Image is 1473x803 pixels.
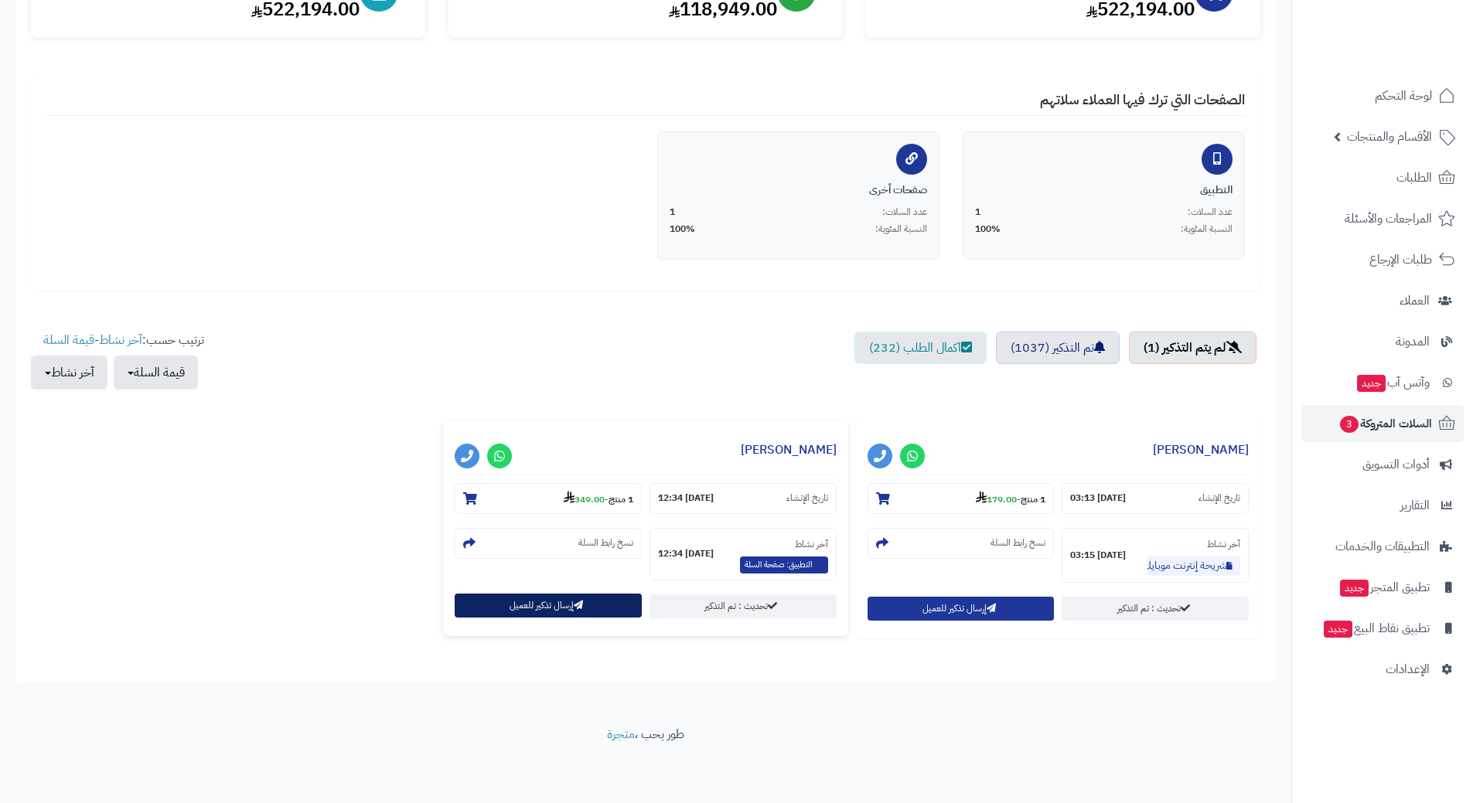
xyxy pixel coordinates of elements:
a: متجرة [607,725,635,743]
strong: 179.00 [976,492,1017,506]
strong: 1 منتج [609,492,633,506]
span: تطبيق نقاط البيع [1322,618,1430,639]
span: تطبيق المتجر [1338,577,1430,598]
span: المراجعات والأسئلة [1345,208,1432,230]
a: المراجعات والأسئلة [1301,200,1464,237]
strong: [DATE] 03:15 [1070,549,1126,562]
span: السلات المتروكة [1338,413,1432,434]
span: لوحة التحكم [1375,85,1432,107]
section: نسخ رابط السلة [455,528,642,559]
button: قيمة السلة [114,356,198,390]
small: - [564,491,633,506]
span: 1 [670,206,675,219]
a: تطبيق نقاط البيعجديد [1301,610,1464,647]
span: عدد السلات: [882,206,927,219]
h4: الصفحات التي ترك فيها العملاء سلاتهم [46,92,1245,116]
section: نسخ رابط السلة [868,528,1055,559]
a: تحديث : تم التذكير [1062,597,1249,621]
section: 1 منتج-179.00 [868,483,1055,514]
span: طلبات الإرجاع [1369,249,1432,271]
a: قيمة السلة [43,331,94,349]
a: تم التذكير (1037) [996,332,1120,364]
a: لوحة التحكم [1301,77,1464,114]
a: السلات المتروكة3 [1301,405,1464,442]
span: النسبة المئوية: [875,223,927,236]
a: المدونة [1301,323,1464,360]
a: تطبيق المتجرجديد [1301,569,1464,606]
small: - [976,491,1045,506]
span: 100% [975,223,1001,236]
span: الأقسام والمنتجات [1347,126,1432,148]
small: نسخ رابط السلة [578,536,633,550]
span: 1 [975,206,980,219]
span: وآتس آب [1355,372,1430,393]
small: نسخ رابط السلة [991,536,1045,550]
a: تحديث : تم التذكير [650,594,837,618]
small: تاريخ الإنشاء [786,492,828,505]
span: التقارير [1400,495,1430,516]
span: النسبة المئوية: [1181,223,1233,236]
strong: [DATE] 12:34 [658,547,714,560]
span: 100% [670,223,695,236]
span: جديد [1357,375,1386,392]
span: أدوات التسويق [1362,454,1430,475]
span: جديد [1340,580,1369,597]
span: العملاء [1400,290,1430,311]
strong: [DATE] 03:13 [1070,492,1126,505]
ul: ترتيب حسب: - [31,332,204,390]
button: آخر نشاط [31,356,107,390]
a: أدوات التسويق [1301,446,1464,483]
a: وآتس آبجديد [1301,364,1464,401]
span: 3 [1339,415,1359,434]
div: التطبيق [975,182,1233,198]
a: آخر نشاط [99,331,142,349]
span: الإعدادات [1386,658,1430,680]
img: logo-2.png [1368,21,1458,53]
a: [PERSON_NAME] [1153,441,1249,459]
small: آخر نشاط [1207,537,1240,551]
a: العملاء [1301,282,1464,319]
strong: [DATE] 12:34 [658,492,714,505]
span: المدونة [1396,331,1430,352]
span: التطبيقات والخدمات [1335,536,1430,557]
a: التطبيقات والخدمات [1301,528,1464,565]
small: تاريخ الإنشاء [1199,492,1240,505]
a: طلبات الإرجاع [1301,241,1464,278]
span: جديد [1324,621,1352,638]
button: إرسال تذكير للعميل [868,597,1055,621]
strong: 349.00 [564,492,605,506]
strong: 1 منتج [1021,492,1045,506]
a: [PERSON_NAME] [741,441,837,459]
a: التقارير [1301,487,1464,524]
section: 1 منتج-349.00 [455,483,642,514]
button: إرسال تذكير للعميل [455,594,642,618]
small: آخر نشاط [795,537,828,551]
a: شريحة إنترنت موبايلي 300gb مدة 3 شهور [1147,556,1240,576]
span: التطبيق: صفحة السلة [740,556,828,573]
span: الطلبات [1396,167,1432,189]
a: الطلبات [1301,159,1464,196]
a: اكمال الطلب (232) [854,332,987,364]
a: الإعدادات [1301,651,1464,688]
a: لم يتم التذكير (1) [1129,332,1256,364]
span: عدد السلات: [1188,206,1233,219]
div: صفحات أخرى [670,182,927,198]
